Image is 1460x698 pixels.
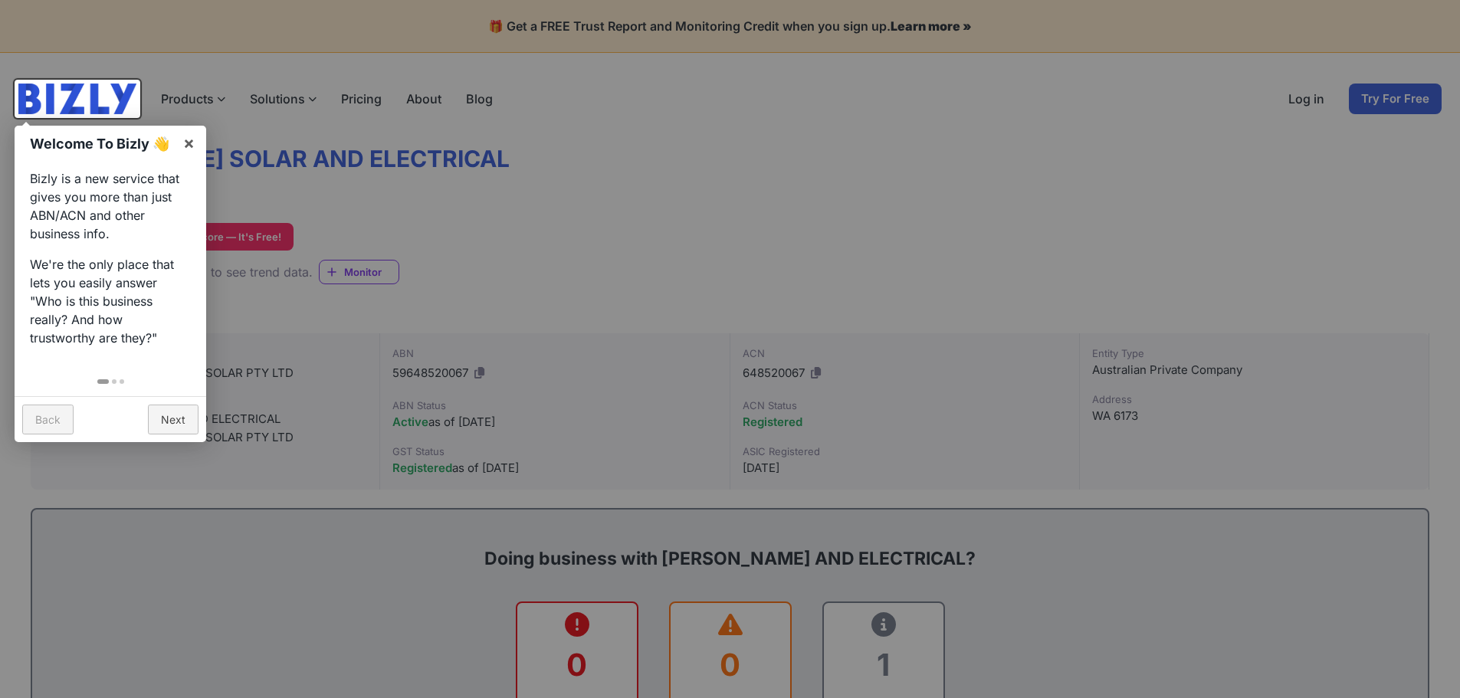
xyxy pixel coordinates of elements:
[30,169,191,243] p: Bizly is a new service that gives you more than just ABN/ACN and other business info.
[30,255,191,347] p: We're the only place that lets you easily answer "Who is this business really? And how trustworth...
[148,405,198,434] a: Next
[172,126,206,160] a: ×
[22,405,74,434] a: Back
[30,133,175,154] h1: Welcome To Bizly 👋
